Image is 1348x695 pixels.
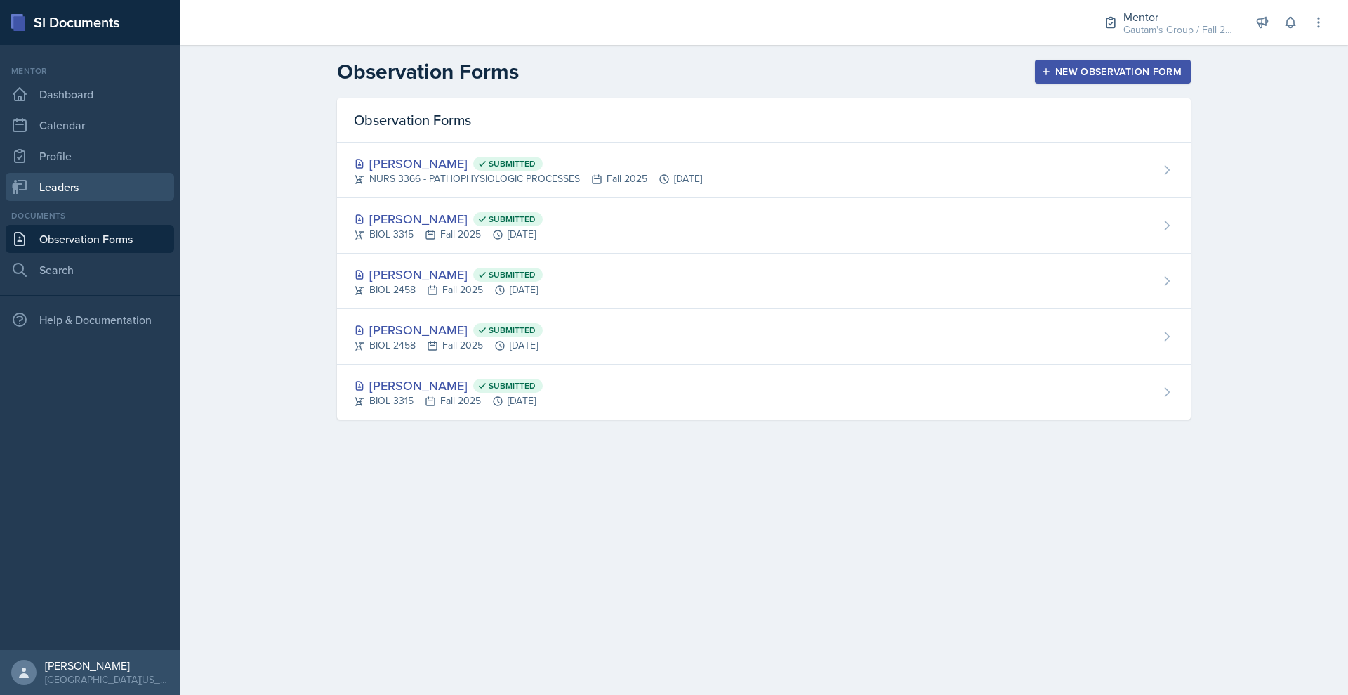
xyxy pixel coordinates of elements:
a: [PERSON_NAME] Submitted BIOL 3315Fall 2025[DATE] [337,198,1191,254]
a: Profile [6,142,174,170]
div: Gautam's Group / Fall 2025 [1123,22,1236,37]
div: Mentor [6,65,174,77]
a: Calendar [6,111,174,139]
div: BIOL 3315 Fall 2025 [DATE] [354,394,543,408]
div: BIOL 2458 Fall 2025 [DATE] [354,282,543,297]
div: [PERSON_NAME] [354,320,543,339]
a: Leaders [6,173,174,201]
a: [PERSON_NAME] Submitted NURS 3366 - PATHOPHYSIOLOGIC PROCESSESFall 2025[DATE] [337,143,1191,198]
div: [GEOGRAPHIC_DATA][US_STATE] [45,673,168,687]
h2: Observation Forms [337,59,519,84]
span: Submitted [489,380,536,391]
div: Help & Documentation [6,306,174,334]
div: [PERSON_NAME] [354,209,543,228]
span: Submitted [489,325,536,336]
div: Observation Forms [337,98,1191,143]
a: [PERSON_NAME] Submitted BIOL 2458Fall 2025[DATE] [337,309,1191,365]
div: New Observation Form [1044,66,1182,77]
div: [PERSON_NAME] [354,376,543,395]
div: BIOL 3315 Fall 2025 [DATE] [354,227,543,242]
span: Submitted [489,269,536,280]
a: [PERSON_NAME] Submitted BIOL 3315Fall 2025[DATE] [337,365,1191,420]
div: BIOL 2458 Fall 2025 [DATE] [354,338,543,353]
a: Dashboard [6,80,174,108]
span: Submitted [489,214,536,225]
a: Observation Forms [6,225,174,253]
div: NURS 3366 - PATHOPHYSIOLOGIC PROCESSES Fall 2025 [DATE] [354,171,702,186]
div: Mentor [1123,8,1236,25]
a: Search [6,256,174,284]
div: [PERSON_NAME] [354,265,543,284]
span: Submitted [489,158,536,169]
button: New Observation Form [1035,60,1191,84]
a: [PERSON_NAME] Submitted BIOL 2458Fall 2025[DATE] [337,254,1191,309]
div: [PERSON_NAME] [354,154,702,173]
div: [PERSON_NAME] [45,658,168,673]
div: Documents [6,209,174,222]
